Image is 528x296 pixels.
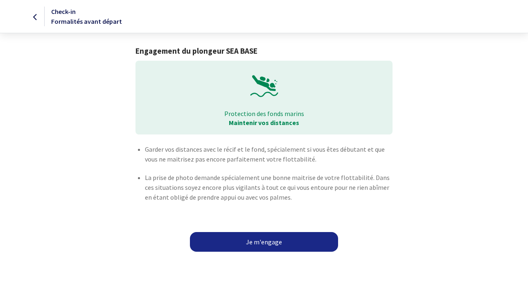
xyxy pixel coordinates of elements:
[135,46,392,56] h1: Engagement du plongeur SEA BASE
[190,232,338,252] a: Je m'engage
[51,7,122,25] span: Check-in Formalités avant départ
[145,144,392,164] p: Garder vos distances avec le récif et le fond, spécialement si vous êtes débutant et que vous ne ...
[145,173,392,202] p: La prise de photo demande spécialement une bonne maitrise de votre flottabilité. Dans ces situati...
[229,118,299,127] strong: Maintenir vos distances
[141,109,386,118] p: Protection des fonds marins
